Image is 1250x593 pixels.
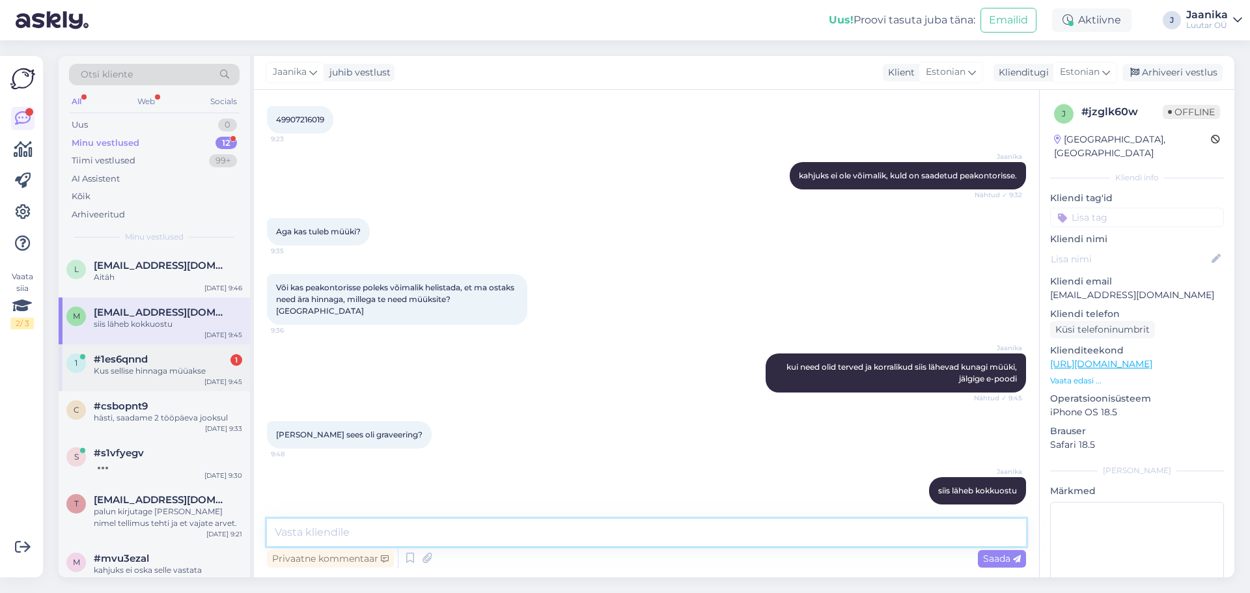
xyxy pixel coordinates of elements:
span: martensirelin@gmail.com [94,307,229,318]
div: [DATE] 9:21 [206,529,242,539]
div: Tiimi vestlused [72,154,135,167]
div: Jaanika [1186,10,1228,20]
button: Emailid [980,8,1036,33]
input: Lisa tag [1050,208,1224,227]
span: liis.arro@gmail.com [94,260,229,271]
p: Brauser [1050,424,1224,438]
span: 10:03 [973,505,1022,515]
div: [DATE] 9:30 [204,471,242,480]
p: Kliendi tag'id [1050,191,1224,205]
div: 0 [218,118,237,131]
b: Uus! [829,14,854,26]
div: 2 / 3 [10,318,34,329]
span: #mvu3ezal [94,553,149,564]
div: 12 [215,137,237,150]
div: Uus [72,118,88,131]
div: Luutar OÜ [1186,20,1228,31]
div: palun kirjutage [PERSON_NAME] nimel tellimus tehti ja et vajate arvet. [94,506,242,529]
span: c [74,405,79,415]
div: [DATE] 9:45 [204,377,242,387]
span: Estonian [926,65,965,79]
span: #1es6qnnd [94,353,148,365]
div: Küsi telefoninumbrit [1050,321,1155,338]
div: Kõik [72,190,90,203]
div: [GEOGRAPHIC_DATA], [GEOGRAPHIC_DATA] [1054,133,1211,160]
span: Saada [983,553,1021,564]
p: Märkmed [1050,484,1224,498]
div: Minu vestlused [72,137,139,150]
div: 99+ [209,154,237,167]
p: iPhone OS 18.5 [1050,406,1224,419]
span: 9:48 [271,449,320,459]
div: J [1163,11,1181,29]
div: # jzglk60w [1081,104,1163,120]
span: 1 [75,358,77,368]
div: [PERSON_NAME] [1050,465,1224,476]
div: hästi, saadame 2 tööpäeva jooksul [94,412,242,424]
div: Arhiveeritud [72,208,125,221]
span: Jaanika [973,343,1022,353]
div: Socials [208,93,240,110]
p: Kliendi telefon [1050,307,1224,321]
span: Nähtud ✓ 9:45 [973,393,1022,403]
span: m [73,557,80,567]
span: Aga kas tuleb müüki? [276,227,361,236]
div: Arhiveeri vestlus [1122,64,1223,81]
span: t [74,499,79,508]
span: #s1vfyegv [94,447,144,459]
div: Proovi tasuta juba täna: [829,12,975,28]
div: Klienditugi [993,66,1049,79]
span: #csbopnt9 [94,400,148,412]
span: Estonian [1060,65,1100,79]
div: Aitäh [94,271,242,283]
div: 1 [230,354,242,366]
span: Nähtud ✓ 9:32 [973,190,1022,200]
span: 9:35 [271,246,320,256]
span: j [1062,109,1066,118]
input: Lisa nimi [1051,252,1209,266]
div: [DATE] 9:46 [204,283,242,293]
div: Klient [883,66,915,79]
div: Privaatne kommentaar [267,550,394,568]
span: Otsi kliente [81,68,133,81]
span: thainan10@gmail.com [94,494,229,506]
div: [DATE] 9:33 [205,424,242,434]
span: Offline [1163,105,1220,119]
div: AI Assistent [72,172,120,186]
p: Klienditeekond [1050,344,1224,357]
span: [PERSON_NAME] sees oli graveering? [276,430,423,439]
span: 49907216019 [276,115,324,124]
div: [DATE] 9:45 [204,330,242,340]
span: l [74,264,79,274]
div: juhib vestlust [324,66,391,79]
p: Operatsioonisüsteem [1050,392,1224,406]
span: kui need olid terved ja korralikud siis lähevad kunagi müüki, jälgige e-poodi [786,362,1019,383]
span: siis läheb kokkuostu [938,486,1017,495]
span: Jaanika [973,467,1022,476]
span: Minu vestlused [125,231,184,243]
div: [DATE] 14:44 [201,576,242,586]
span: s [74,452,79,462]
span: Jaanika [273,65,307,79]
span: Jaanika [973,152,1022,161]
p: Kliendi email [1050,275,1224,288]
p: Safari 18.5 [1050,438,1224,452]
div: Web [135,93,158,110]
a: JaanikaLuutar OÜ [1186,10,1242,31]
div: kahjuks ei oska selle vastata [94,564,242,576]
span: kahjuks ei ole võimalik, kuld on saadetud peakontorisse. [799,171,1017,180]
span: 9:23 [271,134,320,144]
a: [URL][DOMAIN_NAME] [1050,358,1152,370]
span: Või kas peakontorisse poleks võimalik helistada, et ma ostaks need ära hinnaga, millega te need m... [276,283,516,316]
p: Kliendi nimi [1050,232,1224,246]
p: Vaata edasi ... [1050,375,1224,387]
div: All [69,93,84,110]
img: Askly Logo [10,66,35,91]
span: m [73,311,80,321]
span: 9:36 [271,325,320,335]
div: Vaata siia [10,271,34,329]
div: Kus sellise hinnaga müüakse [94,365,242,377]
p: [EMAIL_ADDRESS][DOMAIN_NAME] [1050,288,1224,302]
div: Kliendi info [1050,172,1224,184]
div: Aktiivne [1052,8,1132,32]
